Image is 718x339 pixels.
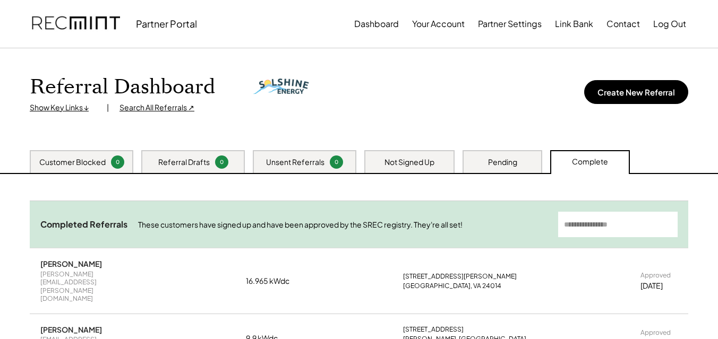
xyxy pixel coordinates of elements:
[40,219,127,230] div: Completed Referrals
[354,13,399,34] button: Dashboard
[572,157,608,167] div: Complete
[107,102,109,113] div: |
[119,102,194,113] div: Search All Referrals ↗
[412,13,465,34] button: Your Account
[40,325,102,334] div: [PERSON_NAME]
[331,158,341,166] div: 0
[246,276,299,286] div: 16.965 kWdc
[136,18,197,30] div: Partner Portal
[403,325,464,334] div: [STREET_ADDRESS]
[30,102,96,113] div: Show Key Links ↓
[40,270,141,303] div: [PERSON_NAME][EMAIL_ADDRESS][PERSON_NAME][DOMAIN_NAME]
[478,13,542,34] button: Partner Settings
[30,75,215,100] h1: Referral Dashboard
[158,157,210,168] div: Referral Drafts
[606,13,640,34] button: Contact
[384,157,434,168] div: Not Signed Up
[488,157,517,168] div: Pending
[138,220,548,230] div: These customers have signed up and have been approved by the SREC registry. They're all set!
[653,13,686,34] button: Log Out
[252,77,311,97] img: solshine-energy.png
[640,271,671,280] div: Approved
[40,259,102,268] div: [PERSON_NAME]
[217,158,227,166] div: 0
[266,157,324,168] div: Unsent Referrals
[113,158,123,166] div: 0
[32,6,120,42] img: recmint-logotype%403x.png
[403,282,501,290] div: [GEOGRAPHIC_DATA], VA 24014
[555,13,593,34] button: Link Bank
[403,272,517,281] div: [STREET_ADDRESS][PERSON_NAME]
[640,281,663,291] div: [DATE]
[39,157,106,168] div: Customer Blocked
[640,328,671,337] div: Approved
[584,80,688,104] button: Create New Referral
